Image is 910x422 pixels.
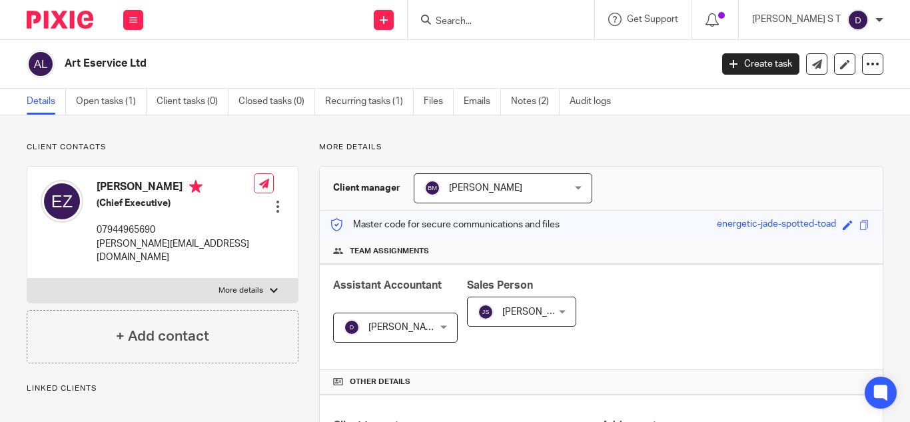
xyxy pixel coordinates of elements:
a: Notes (2) [511,89,560,115]
a: Client tasks (0) [157,89,228,115]
img: svg%3E [344,319,360,335]
input: Search [434,16,554,28]
p: Linked clients [27,383,298,394]
p: [PERSON_NAME][EMAIL_ADDRESS][DOMAIN_NAME] [97,237,254,265]
span: Get Support [627,15,678,24]
p: Client contacts [27,142,298,153]
span: Other details [350,377,410,387]
span: [PERSON_NAME] [502,307,576,317]
img: svg%3E [27,50,55,78]
p: More details [319,142,883,153]
h2: Art Eservice Ltd [65,57,575,71]
h4: [PERSON_NAME] [97,180,254,197]
a: Files [424,89,454,115]
img: svg%3E [424,180,440,196]
img: svg%3E [478,304,494,320]
div: energetic-jade-spotted-toad [717,217,836,233]
span: [PERSON_NAME] [449,183,522,193]
img: svg%3E [41,180,83,223]
p: [PERSON_NAME] S T [752,13,841,26]
p: More details [219,285,263,296]
i: Primary [189,180,203,193]
p: 07944965690 [97,223,254,237]
p: Master code for secure communications and files [330,218,560,231]
a: Open tasks (1) [76,89,147,115]
a: Create task [722,53,799,75]
a: Emails [464,89,501,115]
span: [PERSON_NAME] S T [368,323,457,332]
h4: + Add contact [116,326,209,347]
a: Recurring tasks (1) [325,89,414,115]
a: Details [27,89,66,115]
span: Team assignments [350,246,429,257]
img: svg%3E [847,9,869,31]
h3: Client manager [333,181,400,195]
span: Sales Person [467,280,533,291]
a: Audit logs [570,89,621,115]
img: Pixie [27,11,93,29]
h5: (Chief Executive) [97,197,254,210]
a: Closed tasks (0) [238,89,315,115]
span: Assistant Accountant [333,280,442,291]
